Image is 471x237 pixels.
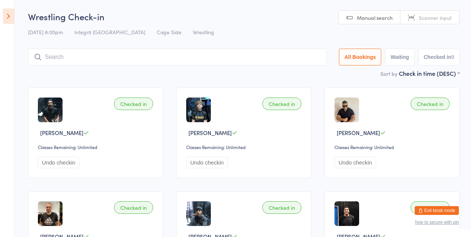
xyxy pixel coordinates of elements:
[418,49,460,66] button: Checked in9
[337,129,380,137] span: [PERSON_NAME]
[193,28,214,36] span: Wrestling
[357,14,393,21] span: Manual search
[334,201,359,226] img: image1745913820.png
[28,10,460,22] h2: Wrestling Check-in
[411,98,450,110] div: Checked in
[114,201,153,214] div: Checked in
[186,98,211,122] img: image1745912677.png
[186,201,211,226] img: image1756712530.png
[186,157,228,168] button: Undo checkin
[157,28,181,36] span: Cage Side
[411,201,450,214] div: Checked in
[262,98,301,110] div: Checked in
[38,157,79,168] button: Undo checkin
[419,14,452,21] span: Scanner input
[334,98,359,122] img: image1750148398.png
[451,54,454,60] div: 9
[38,201,63,226] img: image1746003321.png
[334,144,452,150] div: Classes Remaining: Unlimited
[188,129,232,137] span: [PERSON_NAME]
[28,28,63,36] span: [DATE] 6:00pm
[262,201,301,214] div: Checked in
[380,70,397,77] label: Sort by
[385,49,414,66] button: Waiting
[38,144,155,150] div: Classes Remaining: Unlimited
[38,98,63,122] img: image1746431963.png
[114,98,153,110] div: Checked in
[399,69,460,77] div: Check in time (DESC)
[28,49,327,66] input: Search
[74,28,145,36] span: Integr8 [GEOGRAPHIC_DATA]
[339,49,382,66] button: All Bookings
[186,144,304,150] div: Classes Remaining: Unlimited
[40,129,84,137] span: [PERSON_NAME]
[334,157,376,168] button: Undo checkin
[415,206,459,215] button: Exit kiosk mode
[415,220,459,225] button: how to secure with pin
